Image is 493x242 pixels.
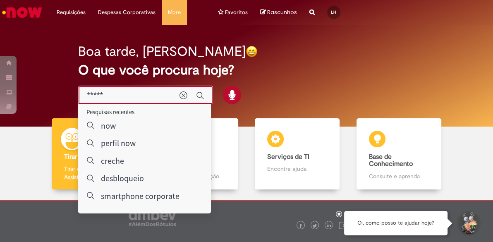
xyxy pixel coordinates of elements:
h2: O que você procura hoje? [78,63,414,77]
img: logo_footer_linkedin.png [327,223,331,228]
span: LH [331,10,336,15]
span: Requisições [57,8,86,17]
img: logo_footer_facebook.png [299,224,303,228]
span: Favoritos [225,8,248,17]
a: Base de Conhecimento Consulte e aprenda [348,118,450,190]
p: Consulte e aprenda [369,172,429,180]
span: More [168,8,181,17]
span: Rascunhos [267,8,297,16]
b: Serviços de TI [267,153,309,161]
img: logo_footer_ambev_rotulo_gray.png [129,209,176,226]
img: happy-face.png [246,46,258,58]
a: Tirar dúvidas Tirar dúvidas com Lupi Assist e Gen Ai [43,118,145,190]
img: logo_footer_twitter.png [313,224,317,228]
div: Oi, como posso te ajudar hoje? [344,211,448,235]
p: Tirar dúvidas com Lupi Assist e Gen Ai [64,165,124,181]
img: ServiceNow [1,4,43,21]
h2: Boa tarde, [PERSON_NAME] [78,44,246,59]
b: Tirar dúvidas [64,153,102,161]
p: Encontre ajuda [267,165,327,173]
a: Serviços de TI Encontre ajuda [247,118,348,190]
span: Despesas Corporativas [98,8,156,17]
a: No momento, sua lista de rascunhos tem 0 Itens [260,8,297,16]
img: logo_footer_youtube.png [339,220,349,230]
b: Base de Conhecimento [369,153,413,168]
button: Iniciar Conversa de Suporte [456,211,481,236]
